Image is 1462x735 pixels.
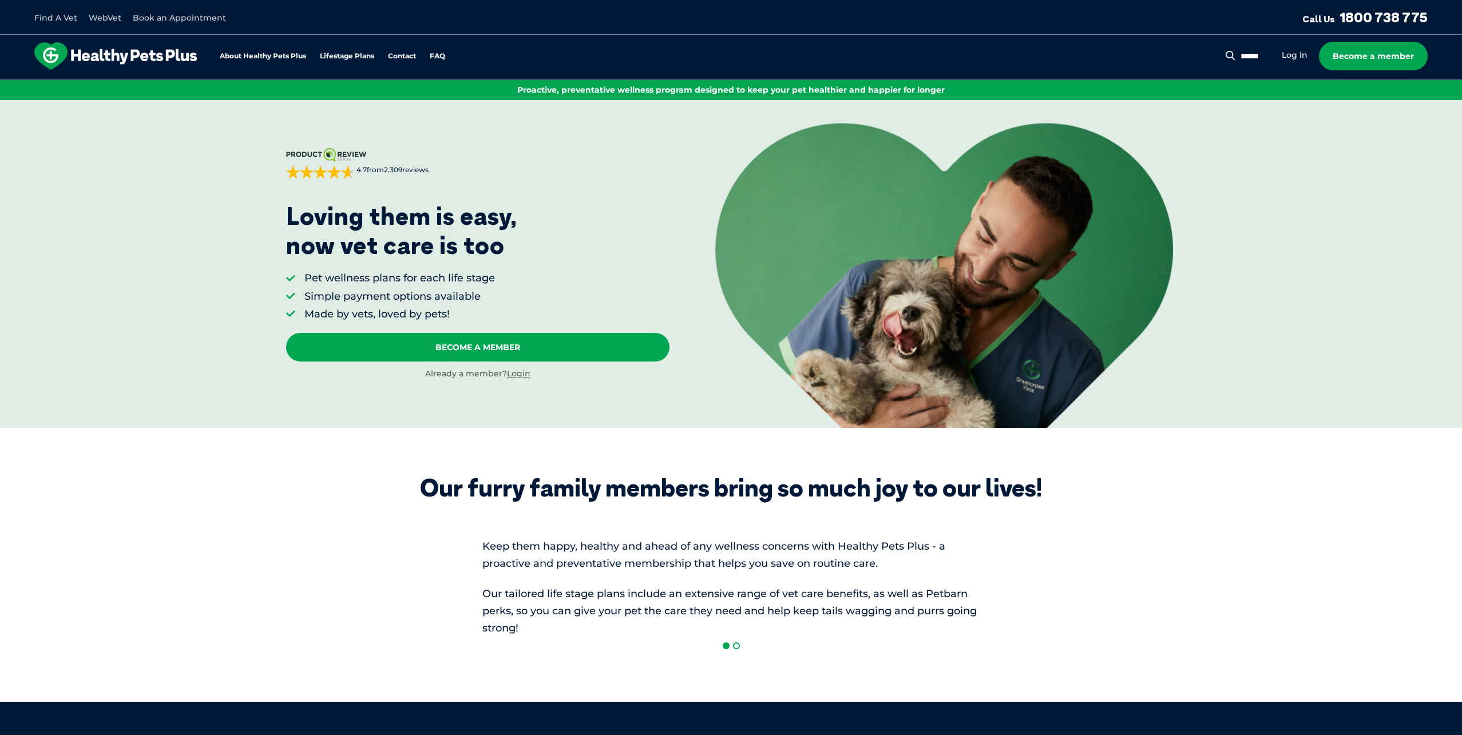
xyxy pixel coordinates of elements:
span: from [355,165,429,175]
span: Our tailored life stage plans include an extensive range of vet care benefits, as well as Petbarn... [482,587,977,634]
div: Already a member? [286,368,669,380]
a: Become a member [1319,42,1428,70]
a: Login [507,368,530,379]
strong: 4.7 [356,165,367,174]
li: Pet wellness plans for each life stage [304,271,495,285]
a: Book an Appointment [133,13,226,23]
p: Loving them is easy, now vet care is too [286,202,517,260]
a: Call Us1800 738 775 [1302,9,1428,26]
a: Lifestage Plans [320,53,374,60]
a: Log in [1282,50,1308,61]
a: FAQ [430,53,445,60]
div: Our furry family members bring so much joy to our lives! [420,474,1042,502]
div: 4.7 out of 5 stars [286,165,355,179]
img: <p>Loving them is easy, <br /> now vet care is too</p> [715,123,1173,427]
a: About Healthy Pets Plus [220,53,306,60]
button: Search [1223,50,1238,61]
li: Made by vets, loved by pets! [304,307,495,321]
li: Simple payment options available [304,289,495,304]
span: Proactive, preventative wellness program designed to keep your pet healthier and happier for longer [517,85,945,95]
a: Find A Vet [34,13,77,23]
a: Become A Member [286,333,669,361]
a: WebVet [89,13,121,23]
a: Contact [388,53,416,60]
a: 4.7from2,309reviews [286,148,669,179]
span: 2,309 reviews [384,165,429,174]
span: Keep them happy, healthy and ahead of any wellness concerns with Healthy Pets Plus - a proactive ... [482,540,945,570]
img: hpp-logo [34,42,197,70]
span: Call Us [1302,13,1335,25]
